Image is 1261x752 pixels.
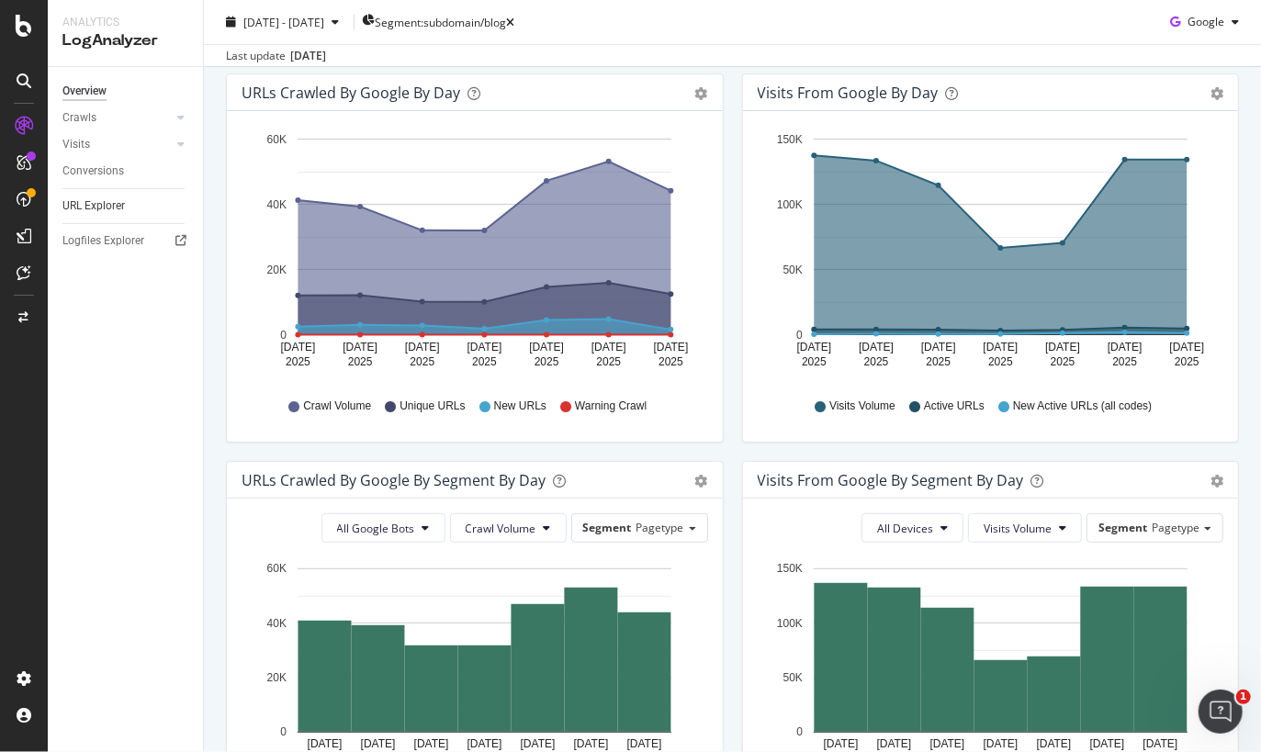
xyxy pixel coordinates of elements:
[308,738,343,751] text: [DATE]
[1175,355,1199,368] text: 2025
[1152,520,1199,535] span: Pagetype
[758,84,939,102] div: Visits from Google by day
[267,264,287,276] text: 20K
[472,355,497,368] text: 2025
[62,162,190,181] a: Conversions
[226,48,326,64] div: Last update
[776,617,802,630] text: 100K
[636,520,684,535] span: Pagetype
[343,341,377,354] text: [DATE]
[863,355,888,368] text: 2025
[983,341,1018,354] text: [DATE]
[1236,690,1251,704] span: 1
[1169,341,1204,354] text: [DATE]
[267,672,287,685] text: 20K
[1199,690,1243,734] iframe: Intercom live chat
[375,14,506,29] span: Segment: subdomain/blog
[654,341,689,354] text: [DATE]
[575,398,647,414] span: Warning Crawl
[876,738,911,751] text: [DATE]
[583,520,632,535] span: Segment
[1089,738,1124,751] text: [DATE]
[1050,355,1075,368] text: 2025
[596,355,621,368] text: 2025
[219,7,346,37] button: [DATE] - [DATE]
[591,341,626,354] text: [DATE]
[281,341,316,354] text: [DATE]
[695,475,708,488] div: gear
[521,738,556,751] text: [DATE]
[348,355,373,368] text: 2025
[362,7,514,37] button: Segment:subdomain/blog
[758,471,1024,489] div: Visits from Google By Segment By Day
[574,738,609,751] text: [DATE]
[62,135,172,154] a: Visits
[782,264,802,276] text: 50K
[988,355,1013,368] text: 2025
[242,126,709,381] svg: A chart.
[62,108,172,128] a: Crawls
[535,355,559,368] text: 2025
[267,563,287,576] text: 60K
[1188,14,1224,29] span: Google
[796,341,831,354] text: [DATE]
[243,14,324,29] span: [DATE] - [DATE]
[1163,7,1246,37] button: Google
[968,513,1082,543] button: Visits Volume
[829,398,895,414] span: Visits Volume
[467,341,502,354] text: [DATE]
[1112,355,1137,368] text: 2025
[410,355,434,368] text: 2025
[529,341,564,354] text: [DATE]
[776,198,802,211] text: 100K
[290,48,326,64] div: [DATE]
[1013,398,1152,414] span: New Active URLs (all codes)
[627,738,662,751] text: [DATE]
[823,738,858,751] text: [DATE]
[286,355,310,368] text: 2025
[796,726,803,739] text: 0
[1143,738,1177,751] text: [DATE]
[280,726,287,739] text: 0
[414,738,449,751] text: [DATE]
[924,398,985,414] span: Active URLs
[1210,87,1223,100] div: gear
[405,341,440,354] text: [DATE]
[62,196,190,216] a: URL Explorer
[242,84,460,102] div: URLs Crawled by Google by day
[695,87,708,100] div: gear
[321,513,445,543] button: All Google Bots
[920,341,955,354] text: [DATE]
[337,521,415,536] span: All Google Bots
[62,231,144,251] div: Logfiles Explorer
[494,398,546,414] span: New URLs
[776,133,802,146] text: 150K
[1045,341,1080,354] text: [DATE]
[242,471,546,489] div: URLs Crawled by Google By Segment By Day
[861,513,963,543] button: All Devices
[267,133,287,146] text: 60K
[758,126,1225,381] svg: A chart.
[466,521,536,536] span: Crawl Volume
[267,617,287,630] text: 40K
[984,521,1052,536] span: Visits Volume
[400,398,465,414] span: Unique URLs
[267,198,287,211] text: 40K
[659,355,683,368] text: 2025
[62,135,90,154] div: Visits
[929,738,964,751] text: [DATE]
[1210,475,1223,488] div: gear
[1107,341,1142,354] text: [DATE]
[62,82,190,101] a: Overview
[1098,520,1147,535] span: Segment
[303,398,371,414] span: Crawl Volume
[983,738,1018,751] text: [DATE]
[62,196,125,216] div: URL Explorer
[450,513,567,543] button: Crawl Volume
[62,82,107,101] div: Overview
[62,15,188,30] div: Analytics
[62,231,190,251] a: Logfiles Explorer
[62,108,96,128] div: Crawls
